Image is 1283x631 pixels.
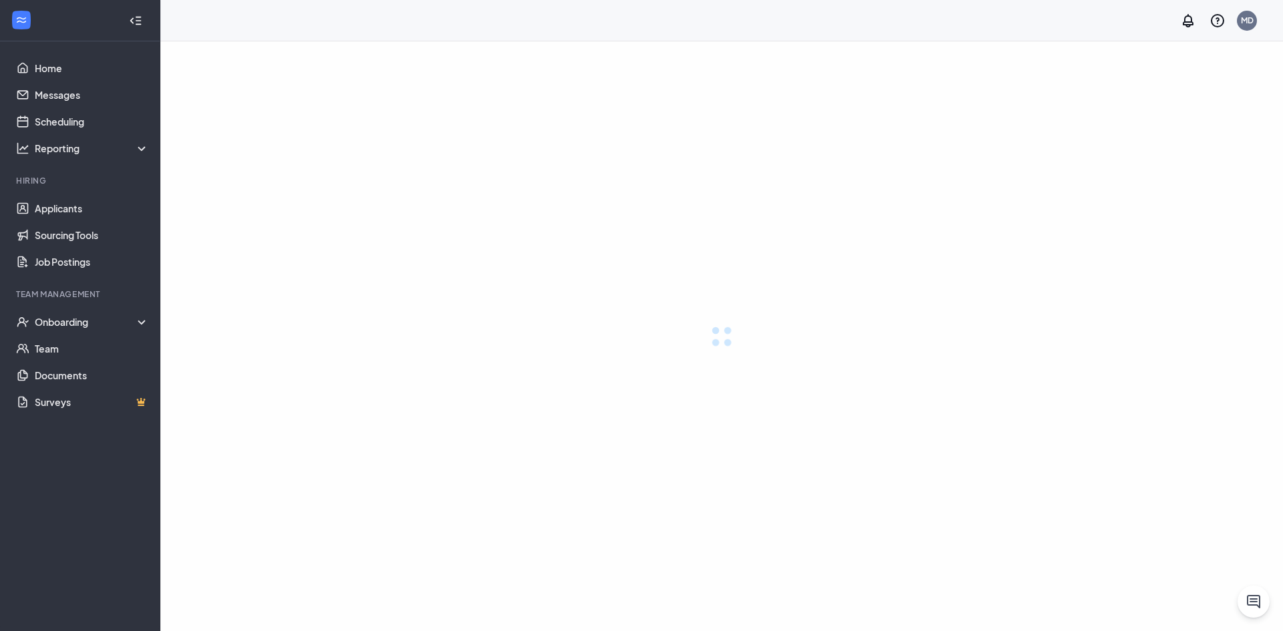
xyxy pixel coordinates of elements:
[1246,594,1262,610] svg: ChatActive
[1238,586,1270,618] button: ChatActive
[35,195,149,222] a: Applicants
[16,175,146,186] div: Hiring
[35,315,150,329] div: Onboarding
[35,222,149,248] a: Sourcing Tools
[35,55,149,81] a: Home
[35,389,149,415] a: SurveysCrown
[1180,13,1196,29] svg: Notifications
[35,142,150,155] div: Reporting
[35,108,149,135] a: Scheduling
[35,362,149,389] a: Documents
[15,13,28,27] svg: WorkstreamLogo
[16,288,146,300] div: Team Management
[35,335,149,362] a: Team
[16,315,29,329] svg: UserCheck
[129,14,142,27] svg: Collapse
[16,142,29,155] svg: Analysis
[1241,15,1254,26] div: MD
[1209,13,1226,29] svg: QuestionInfo
[35,248,149,275] a: Job Postings
[35,81,149,108] a: Messages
